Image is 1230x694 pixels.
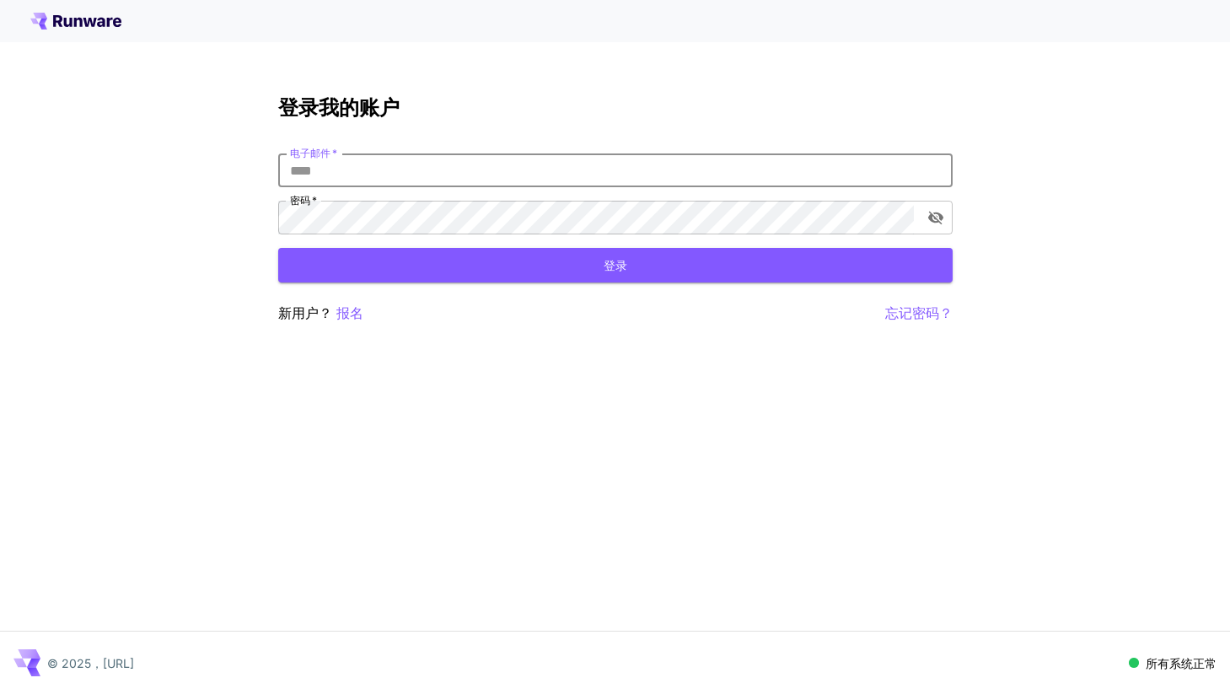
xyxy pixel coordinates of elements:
font: 新用户？ [278,304,332,321]
font: 密码 [290,194,310,207]
button: 报名 [336,303,363,324]
button: 登录 [278,248,953,282]
font: 电子邮件 [290,147,330,159]
font: 登录我的账户 [278,95,400,120]
font: 报名 [336,304,363,321]
font: 忘记密码？ [885,304,953,321]
font: © 2025，[URL] [47,656,134,670]
button: 忘记密码？ [885,303,953,324]
font: 所有系统正常 [1146,656,1217,670]
button: 切换密码可见性 [921,202,951,233]
font: 登录 [604,258,627,272]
